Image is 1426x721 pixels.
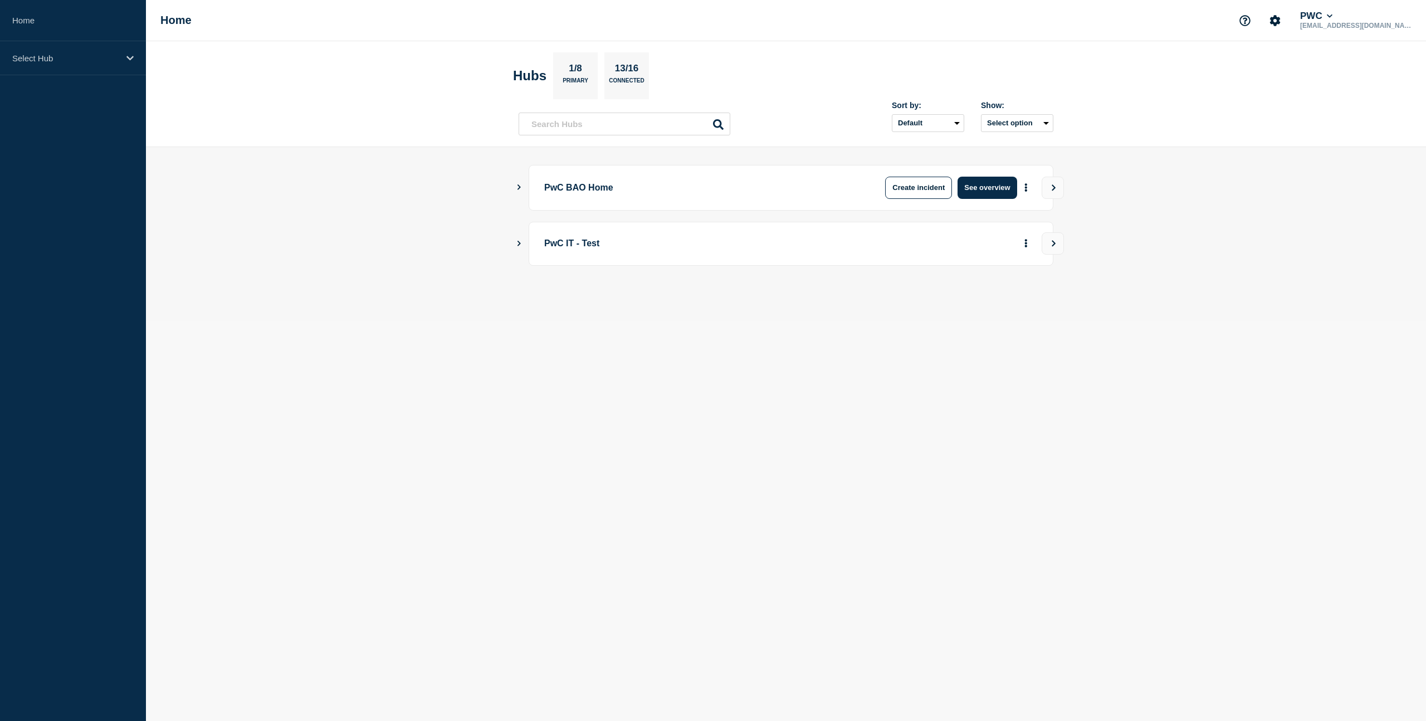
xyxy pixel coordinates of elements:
[516,183,522,192] button: Show Connected Hubs
[892,101,964,110] div: Sort by:
[1019,233,1033,254] button: More actions
[544,233,852,254] p: PwC IT - Test
[563,77,588,89] p: Primary
[1233,9,1257,32] button: Support
[981,114,1053,132] button: Select option
[611,63,643,77] p: 13/16
[544,177,852,199] p: PwC BAO Home
[1042,232,1064,255] button: View
[565,63,587,77] p: 1/8
[1298,22,1414,30] p: [EMAIL_ADDRESS][DOMAIN_NAME]
[12,53,119,63] p: Select Hub
[885,177,952,199] button: Create incident
[981,101,1053,110] div: Show:
[1298,11,1335,22] button: PWC
[160,14,192,27] h1: Home
[958,177,1017,199] button: See overview
[1042,177,1064,199] button: View
[519,113,730,135] input: Search Hubs
[516,240,522,248] button: Show Connected Hubs
[1263,9,1287,32] button: Account settings
[609,77,644,89] p: Connected
[513,68,546,84] h2: Hubs
[1019,177,1033,198] button: More actions
[892,114,964,132] select: Sort by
